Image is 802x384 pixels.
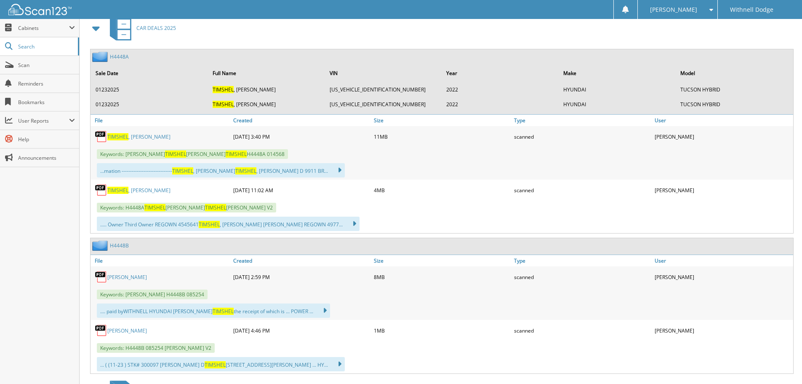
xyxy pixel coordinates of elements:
[559,83,675,97] td: HYUNDAI
[372,128,512,145] div: 11MB
[442,83,558,97] td: 2022
[512,128,653,145] div: scanned
[95,184,107,196] img: PDF.png
[18,80,75,87] span: Reminders
[512,322,653,339] div: scanned
[91,83,208,97] td: 01232025
[91,255,231,266] a: File
[107,274,147,281] a: [PERSON_NAME]
[97,303,330,318] div: .... paid byWITHNELL HYUNDAI [PERSON_NAME] the receipt of which is ... POWER ...
[97,357,345,371] div: ... ( (11-23 ) STK# 300097 [PERSON_NAME] D [STREET_ADDRESS][PERSON_NAME] ... HY...
[676,83,792,97] td: TUCSON HYBRID
[95,271,107,283] img: PDF.png
[18,99,75,106] span: Bookmarks
[208,97,325,111] td: , [PERSON_NAME]
[107,133,171,140] a: TIMSHEL, [PERSON_NAME]
[199,221,220,228] span: TIMSHEL
[231,322,372,339] div: [DATE] 4:46 PM
[107,187,128,194] span: TIMSHEL
[208,64,325,82] th: Full Name
[110,242,129,249] a: H4448B
[231,255,372,266] a: Created
[107,187,171,194] a: TIMSHEL, [PERSON_NAME]
[650,7,697,12] span: [PERSON_NAME]
[213,308,234,315] span: TIMSHEL
[97,290,208,299] span: Keywords: [PERSON_NAME] H4448B 085254
[653,322,793,339] div: [PERSON_NAME]
[226,150,247,158] span: TIMSHEL
[235,167,256,175] span: TIMSHEL
[325,64,442,82] th: VIN
[18,62,75,69] span: Scan
[91,64,208,82] th: Sale Date
[512,255,653,266] a: Type
[144,204,165,211] span: TIMSHEL
[208,83,325,97] td: , [PERSON_NAME]
[442,97,558,111] td: 2022
[213,86,234,93] span: TIMSHEL
[92,51,110,62] img: folder2.png
[107,327,147,334] a: [PERSON_NAME]
[18,24,69,32] span: Cabinets
[97,203,276,212] span: Keywords: H4448A [PERSON_NAME] [PERSON_NAME] V2
[372,269,512,285] div: 8MB
[18,154,75,161] span: Announcements
[760,344,802,384] iframe: Chat Widget
[653,269,793,285] div: [PERSON_NAME]
[105,11,176,45] a: CAR DEALS 2025
[372,182,512,199] div: 4MB
[205,204,226,211] span: TIMSHEL
[18,117,69,124] span: User Reports
[372,322,512,339] div: 1MB
[92,240,110,251] img: folder2.png
[442,64,558,82] th: Year
[97,163,345,177] div: ...mation ------------------------------ , [PERSON_NAME] , [PERSON_NAME] D 9911 BR...
[559,64,675,82] th: Make
[325,83,442,97] td: [US_VEHICLE_IDENTIFICATION_NUMBER]
[325,97,442,111] td: [US_VEHICLE_IDENTIFICATION_NUMBER]
[18,43,74,50] span: Search
[172,167,193,175] span: TIMSHEL
[372,115,512,126] a: Size
[91,115,231,126] a: File
[653,255,793,266] a: User
[205,361,226,368] span: TIMSHEL
[653,115,793,126] a: User
[165,150,186,158] span: TIMSHEL
[653,128,793,145] div: [PERSON_NAME]
[97,343,215,353] span: Keywords: H4448B 085254 [PERSON_NAME] V2
[110,53,129,60] a: H4448A
[95,324,107,337] img: PDF.png
[97,217,360,231] div: ..... Owner Third Owner REGOWN 4545641 , [PERSON_NAME] [PERSON_NAME] REGOWN 4977...
[512,115,653,126] a: Type
[18,136,75,143] span: Help
[95,130,107,143] img: PDF.png
[559,97,675,111] td: HYUNDAI
[653,182,793,199] div: [PERSON_NAME]
[372,255,512,266] a: Size
[136,24,176,32] span: CAR DEALS 2025
[730,7,773,12] span: Withnell Dodge
[231,269,372,285] div: [DATE] 2:59 PM
[512,269,653,285] div: scanned
[107,133,128,140] span: TIMSHEL
[676,97,792,111] td: TUCSON HYBRID
[97,149,288,159] span: Keywords: [PERSON_NAME] [PERSON_NAME] H4448A 014568
[231,128,372,145] div: [DATE] 3:40 PM
[512,182,653,199] div: scanned
[676,64,792,82] th: Model
[231,115,372,126] a: Created
[231,182,372,199] div: [DATE] 11:02 AM
[91,97,208,111] td: 01232025
[213,101,234,108] span: TIMSHEL
[8,4,72,15] img: scan123-logo-white.svg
